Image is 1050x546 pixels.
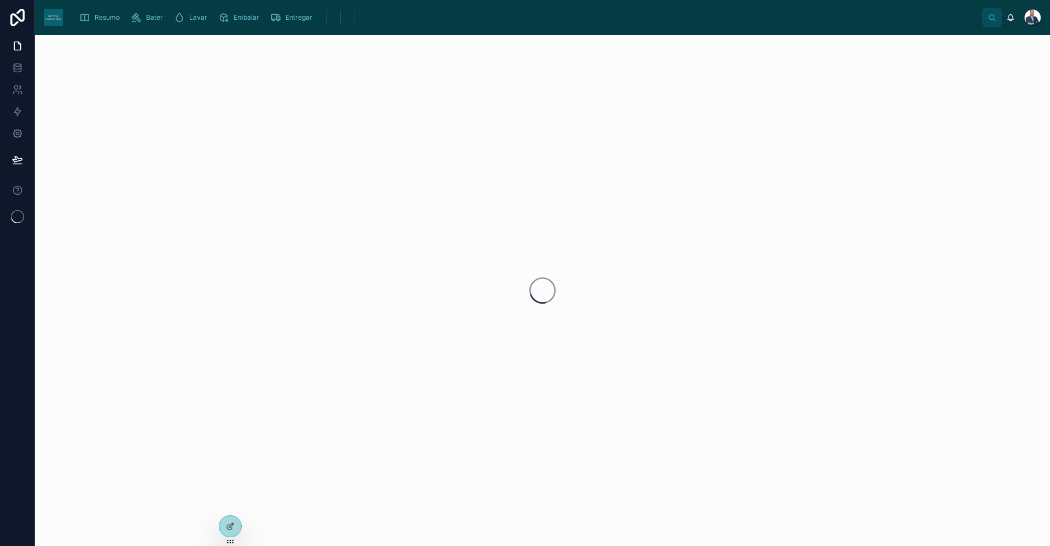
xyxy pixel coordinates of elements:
[76,8,127,27] a: Resumo
[95,13,120,22] span: Resumo
[215,8,267,27] a: Embalar
[234,13,259,22] span: Embalar
[267,8,320,27] a: Entregar
[127,8,171,27] a: Bater
[285,13,312,22] span: Entregar
[189,13,207,22] span: Lavar
[44,9,63,26] img: App logo
[146,13,163,22] span: Bater
[72,5,982,30] div: scrollable content
[171,8,215,27] a: Lavar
